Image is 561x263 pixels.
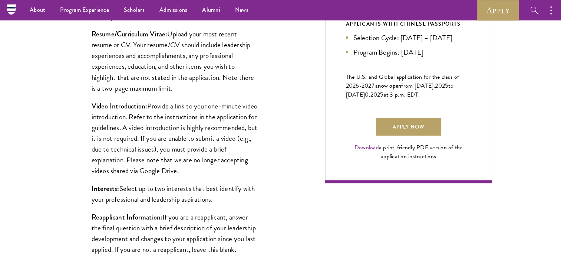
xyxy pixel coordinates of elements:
[346,81,453,99] span: to [DATE]
[384,90,420,99] span: at 3 p.m. EDT.
[92,212,258,255] p: If you are a reapplicant, answer the final question with a brief description of your leadership d...
[401,81,435,90] span: from [DATE],
[370,90,380,99] span: 202
[92,101,258,176] p: Provide a link to your one-minute video introduction. Refer to the instructions in the applicatio...
[365,90,369,99] span: 0
[374,81,378,90] span: is
[92,29,258,93] p: Upload your most recent resume or CV. Your resume/CV should include leadership experiences and ac...
[346,19,471,29] div: APPLICANTS WITH CHINESE PASSPORTS
[380,90,383,99] span: 5
[346,47,471,58] li: Program Begins: [DATE]
[354,143,379,152] a: Download
[445,81,448,90] span: 5
[346,32,471,43] li: Selection Cycle: [DATE] – [DATE]
[92,29,168,39] strong: Resume/Curriculum Vitae:
[346,143,471,161] div: a print-friendly PDF version of the application instructions
[92,184,119,194] strong: Interests:
[376,118,441,136] a: Apply Now
[372,81,374,90] span: 7
[92,183,258,205] p: Select up to two interests that best identify with your professional and leadership aspirations.
[435,81,445,90] span: 202
[378,81,401,90] span: now open
[369,90,370,99] span: ,
[359,81,372,90] span: -202
[92,101,148,111] strong: Video Introduction:
[346,72,459,90] span: The U.S. and Global application for the class of 202
[92,212,163,222] strong: Reapplicant Information:
[356,81,359,90] span: 6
